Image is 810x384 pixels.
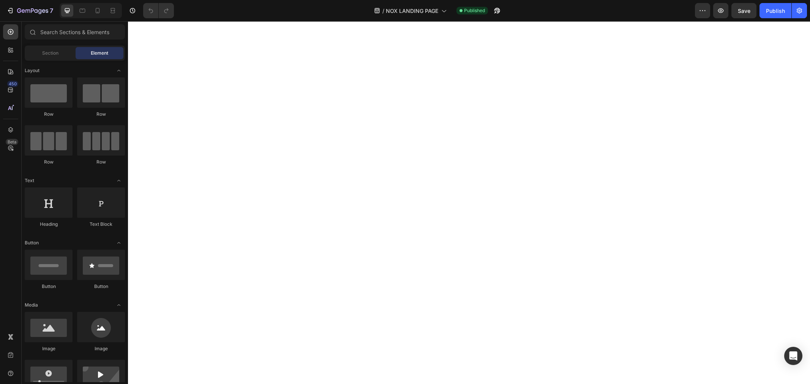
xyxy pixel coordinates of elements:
[77,111,125,118] div: Row
[382,7,384,15] span: /
[25,345,73,352] div: Image
[386,7,438,15] span: NOX LANDING PAGE
[77,159,125,165] div: Row
[25,24,125,39] input: Search Sections & Elements
[25,283,73,290] div: Button
[738,8,750,14] span: Save
[6,139,18,145] div: Beta
[143,3,174,18] div: Undo/Redo
[113,299,125,311] span: Toggle open
[42,50,58,57] span: Section
[113,65,125,77] span: Toggle open
[25,67,39,74] span: Layout
[50,6,53,15] p: 7
[766,7,785,15] div: Publish
[784,347,802,365] div: Open Intercom Messenger
[25,177,34,184] span: Text
[91,50,108,57] span: Element
[3,3,57,18] button: 7
[77,283,125,290] div: Button
[464,7,485,14] span: Published
[25,302,38,308] span: Media
[77,345,125,352] div: Image
[25,239,39,246] span: Button
[25,221,73,228] div: Heading
[113,175,125,187] span: Toggle open
[77,221,125,228] div: Text Block
[7,81,18,87] div: 450
[759,3,791,18] button: Publish
[113,237,125,249] span: Toggle open
[25,159,73,165] div: Row
[731,3,756,18] button: Save
[128,21,810,384] iframe: Design area
[25,111,73,118] div: Row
